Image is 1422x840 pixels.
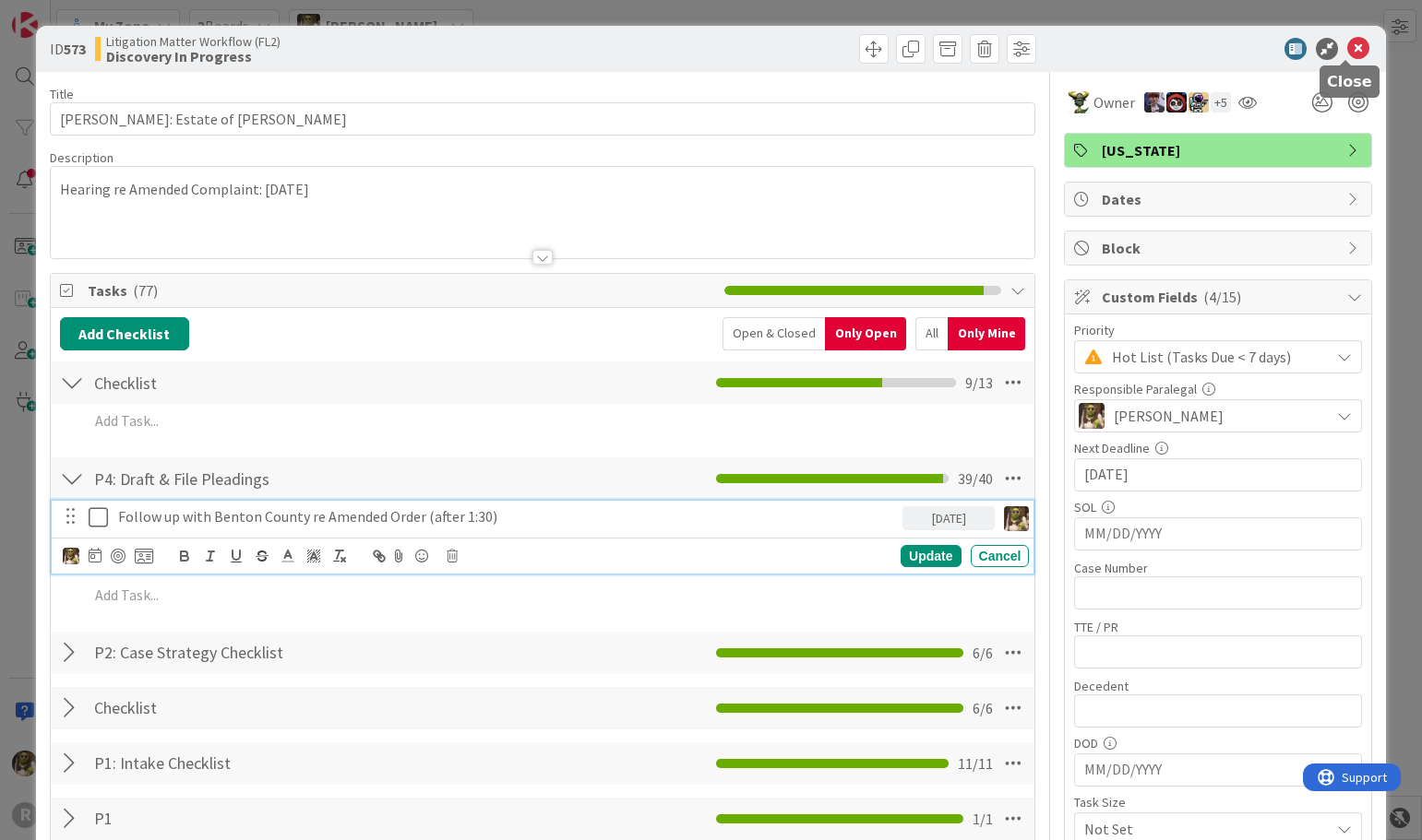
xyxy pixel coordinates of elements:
span: ( 4/15 ) [1203,288,1241,306]
span: Hot List (Tasks Due < 7 days) [1112,344,1320,370]
b: Discovery In Progress [106,49,281,64]
span: 1 / 1 [973,808,993,830]
span: Description [50,149,114,166]
label: Case Number [1074,560,1148,576]
img: JS [1166,92,1187,112]
p: Hearing re Amended Complaint: [DATE] [60,179,1026,200]
div: Cancel [971,545,1030,567]
span: Block [1102,237,1338,259]
img: DG [1004,506,1029,531]
input: Add Checklist... [88,636,503,669]
input: Add Checklist... [88,692,503,725]
input: MM/DD/YYYY [1084,518,1352,550]
img: DG [63,548,79,564]
label: Title [50,86,74,102]
input: MM/DD/YYYY [1084,459,1352,491]
span: Litigation Matter Workflow (FL2) [106,34,281,49]
div: Priority [1074,324,1362,337]
span: 6 / 6 [973,697,993,719]
div: Only Mine [948,317,1025,350]
label: Decedent [1074,678,1129,694]
span: ( 77 ) [133,281,158,300]
span: 6 / 6 [973,642,993,664]
div: SOL [1074,501,1362,514]
span: Tasks [88,279,716,302]
div: [DATE] [902,506,995,530]
div: Task Size [1074,796,1362,809]
input: type card name here... [50,102,1036,136]
input: Add Checklist... [88,802,503,835]
span: Dates [1102,188,1338,210]
input: Add Checklist... [88,462,503,495]
span: 9 / 13 [965,372,993,394]
span: [PERSON_NAME] [1114,405,1224,427]
span: 11 / 11 [958,752,993,775]
div: DOD [1074,737,1362,750]
label: TTE / PR [1074,619,1118,635]
input: Add Checklist... [88,747,503,780]
div: All [915,317,948,350]
input: Add Checklist... [88,366,503,399]
div: Open & Closed [723,317,825,350]
input: MM/DD/YYYY [1084,754,1352,786]
div: Next Deadline [1074,442,1362,455]
span: Support [39,3,84,25]
div: Only Open [825,317,906,350]
span: [US_STATE] [1102,139,1338,161]
div: + 5 [1211,92,1231,112]
span: Custom Fields [1102,286,1338,308]
div: Update [901,545,961,567]
span: ID [50,38,86,60]
span: Owner [1093,91,1135,113]
span: 39 / 40 [958,467,993,490]
img: TM [1189,92,1209,112]
button: Add Checklist [60,317,189,350]
b: 573 [64,40,86,58]
h5: Close [1327,73,1372,90]
img: DG [1079,403,1105,429]
p: Follow up with Benton County re Amended Order (after 1:30) [118,506,896,527]
img: ML [1144,92,1165,112]
div: Responsible Paralegal [1074,383,1362,396]
img: NC [1068,91,1090,113]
